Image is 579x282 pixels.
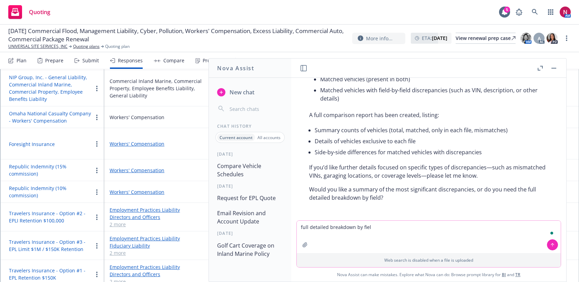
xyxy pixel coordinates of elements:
[257,135,281,140] p: All accounts
[73,43,100,50] a: Quoting plans
[110,221,202,228] a: 2 more
[220,135,253,140] p: Current account
[9,140,55,148] button: Foresight Insurance
[8,43,68,50] a: UNIVERSAL SITE SERVICES, INC
[214,160,286,180] button: Compare Vehicle Schedules
[294,268,563,282] span: Nova Assist can make mistakes. Explore what Nova can do: Browse prompt library for and
[9,163,93,177] button: Republic Indemnity (15% commission)
[105,43,130,50] span: Quoting plan
[209,151,291,157] div: [DATE]
[209,230,291,236] div: [DATE]
[315,125,548,136] li: Summary counts of vehicles (total, matched, only in each file, mismatches)
[110,242,202,249] a: Fiduciary Liability
[110,206,202,213] a: Employment Practices Liability
[203,58,221,63] div: Propose
[297,221,561,253] textarea: To enrich screen reader interactions, please activate Accessibility in Grammarly extension settings
[209,123,291,129] div: Chat History
[17,58,27,63] div: Plan
[538,35,541,42] span: A
[214,192,286,204] button: Request for EPL Quote
[110,140,202,147] a: Workers' Compensation
[241,58,251,63] div: Bind
[547,33,558,44] img: photo
[110,263,202,271] a: Employment Practices Liability
[562,34,571,42] a: more
[110,271,202,278] a: Directors and Officers
[45,58,63,63] div: Prepare
[163,58,184,63] div: Compare
[82,58,99,63] div: Submit
[110,235,202,242] a: Employment Practices Liability
[456,33,516,44] a: View renewal prep case
[301,257,557,263] p: Web search is disabled when a file is uploaded
[352,33,405,44] button: More info...
[29,9,50,15] span: Quoting
[6,2,53,22] a: Quoting
[520,33,531,44] img: photo
[9,238,93,253] button: Travelers Insurance - Option #3 - EPL Limit $1M / $150K Retention
[9,74,93,103] button: NIP Group, Inc. - General Liability, Commercial Inland Marine, Commercial Property, Employee Bene...
[309,163,548,180] p: If you’d like further details focused on specific types of discrepancies—such as mismatched VINs,...
[315,136,548,147] li: Details of vehicles exclusive to each file
[544,5,558,19] a: Switch app
[9,267,93,281] button: Travelers Insurance - Option #1 - EPL Retention $150K
[270,58,281,63] div: Files
[9,110,93,124] button: Omaha National Casualty Company - Workers' Compensation
[309,111,548,119] p: A full comparison report has been created, listing:
[422,34,447,42] span: ETA :
[214,239,286,260] button: Golf Cart Coverage on Inland Marine Policy
[315,147,548,158] li: Side-by-side differences for matched vehicles with discrepancies
[309,185,548,202] p: Would you like a summary of the most significant discrepancies, or do you need the full detailed ...
[9,185,93,199] button: Republic Indemnity (10% commission)
[110,249,202,257] a: 2 more
[515,272,520,278] a: TR
[209,183,291,189] div: [DATE]
[217,64,254,72] h1: Nova Assist
[502,272,506,278] a: BI
[366,35,393,42] span: More info...
[110,77,202,99] div: Commercial Inland Marine, Commercial Property, Employee Benefits Liability, General Liability
[228,88,254,96] span: New chat
[8,27,347,43] span: [DATE] Commercial Flood, Management Liability, Cyber, Pollution, Workers' Compensation, Excess Li...
[528,5,542,19] a: Search
[110,167,202,174] a: Workers' Compensation
[110,213,202,221] a: Directors and Officers
[320,74,548,85] li: Matched vehicles (present in both)
[110,114,164,121] div: Workers' Compensation
[320,85,548,104] li: Matched vehicles with field-by-field discrepancies (such as VIN, description, or other details)
[118,58,143,63] div: Responses
[504,7,510,13] div: 5
[228,104,283,114] input: Search chats
[214,86,286,98] button: New chat
[456,33,516,43] div: View renewal prep case
[432,35,447,41] strong: [DATE]
[9,210,93,224] button: Travelers Insurance - Option #2 - EPLI Retention $100,000
[214,207,286,228] button: Email Revision and Account Update
[110,188,202,196] a: Workers' Compensation
[512,5,526,19] a: Report a Bug
[560,7,571,18] img: photo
